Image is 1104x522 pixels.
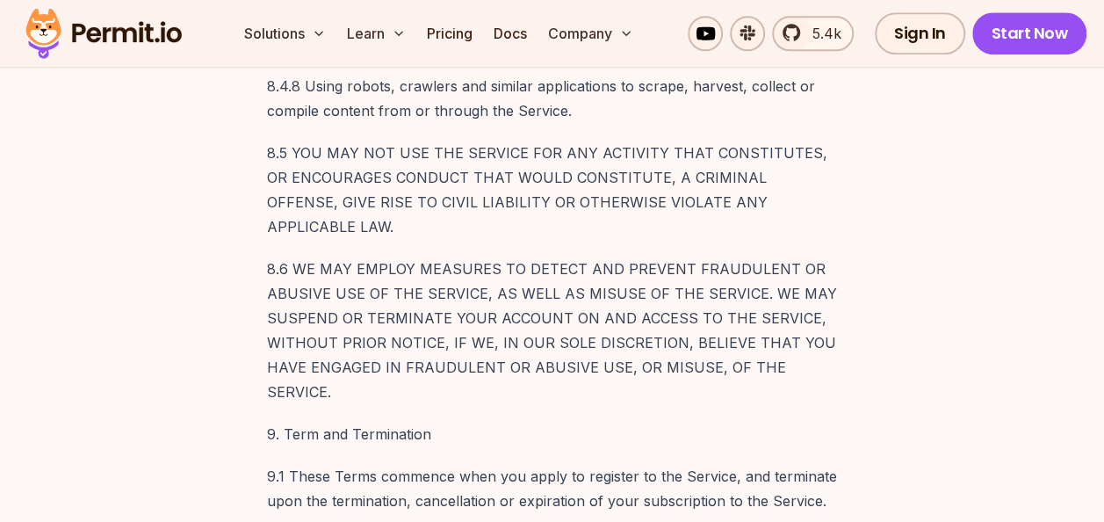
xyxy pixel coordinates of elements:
button: Solutions [237,16,333,51]
a: Start Now [972,12,1087,54]
p: 8.4.8 Using robots, crawlers and similar applications to scrape, harvest, collect or compile cont... [267,74,838,123]
a: Docs [487,16,534,51]
button: Company [541,16,640,51]
a: Sign In [875,12,965,54]
img: Permit logo [18,4,190,63]
p: 9.1 These Terms commence when you apply to register to the Service, and terminate upon the termin... [267,464,838,513]
p: 8.5 YOU MAY NOT USE THE SERVICE FOR ANY ACTIVITY THAT CONSTITUTES, OR ENCOURAGES CONDUCT THAT WOU... [267,141,838,239]
a: 5.4k [772,16,854,51]
p: 8.6 WE MAY EMPLOY MEASURES TO DETECT AND PREVENT FRAUDULENT OR ABUSIVE USE OF THE SERVICE, AS WEL... [267,257,838,404]
p: 9. Term and Termination [267,422,838,446]
button: Learn [340,16,413,51]
span: 5.4k [802,23,841,44]
a: Pricing [420,16,480,51]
